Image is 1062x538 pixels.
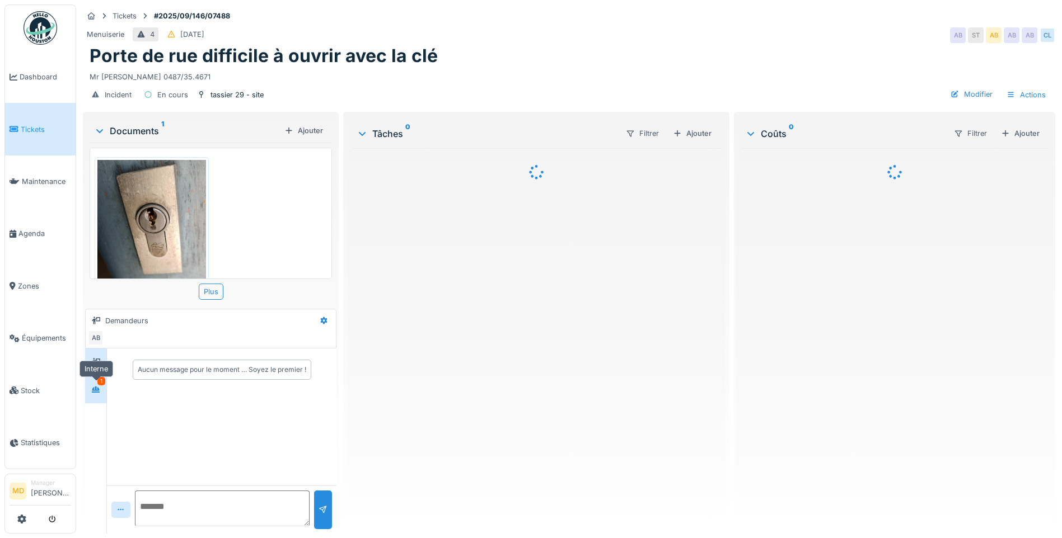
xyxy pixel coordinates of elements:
div: [DATE] [180,29,204,40]
div: Mr [PERSON_NAME] 0487/35.4671 [90,67,1049,82]
strong: #2025/09/146/07488 [149,11,235,21]
div: CL [1040,27,1055,43]
a: Maintenance [5,155,76,207]
li: MD [10,483,26,499]
div: Tâches [357,127,616,140]
div: Tickets [113,11,137,21]
div: Ajouter [280,123,328,138]
div: Incident [105,89,132,100]
div: Demandeurs [105,315,148,326]
div: AB [88,330,104,346]
a: Dashboard [5,51,76,103]
img: Badge_color-CXgf-gQk.svg [24,11,57,45]
div: En cours [157,89,188,100]
a: MD Manager[PERSON_NAME] [10,479,71,506]
span: Équipements [22,333,71,343]
div: Filtrer [949,125,992,141]
div: Documents [94,124,280,138]
span: Maintenance [22,176,71,187]
a: Statistiques [5,417,76,469]
div: Coûts [745,127,944,140]
div: Interne [79,361,113,377]
div: Plus [199,284,223,300]
sup: 0 [405,127,410,140]
div: AB [1004,27,1019,43]
div: Aucun message pour le moment … Soyez le premier ! [138,365,306,375]
a: Tickets [5,103,76,155]
span: Stock [21,385,71,396]
div: Ajouter [996,126,1044,141]
li: [PERSON_NAME] [31,479,71,503]
div: Modifier [946,87,997,102]
div: AB [1022,27,1037,43]
span: Dashboard [20,72,71,82]
div: Manager [31,479,71,487]
div: tassier 29 - site [210,89,264,100]
div: ST [968,27,984,43]
a: Équipements [5,312,76,364]
div: Menuiserie [87,29,124,40]
a: Zones [5,260,76,312]
div: AB [986,27,1002,43]
span: Agenda [18,228,71,239]
sup: 1 [161,124,164,138]
div: Actions [1002,87,1051,103]
span: Statistiques [21,437,71,448]
div: 1 [97,377,105,385]
a: Agenda [5,207,76,259]
sup: 0 [789,127,794,140]
img: 15dp5pplk6wxblh8yzg9ad7x8ce4 [97,160,206,304]
a: Stock [5,364,76,416]
div: 4 [150,29,155,40]
div: AB [950,27,966,43]
span: Zones [18,281,71,291]
div: Filtrer [621,125,664,141]
div: Ajouter [668,126,716,141]
span: Tickets [21,124,71,135]
h1: Porte de rue difficile à ouvrir avec la clé [90,45,438,67]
